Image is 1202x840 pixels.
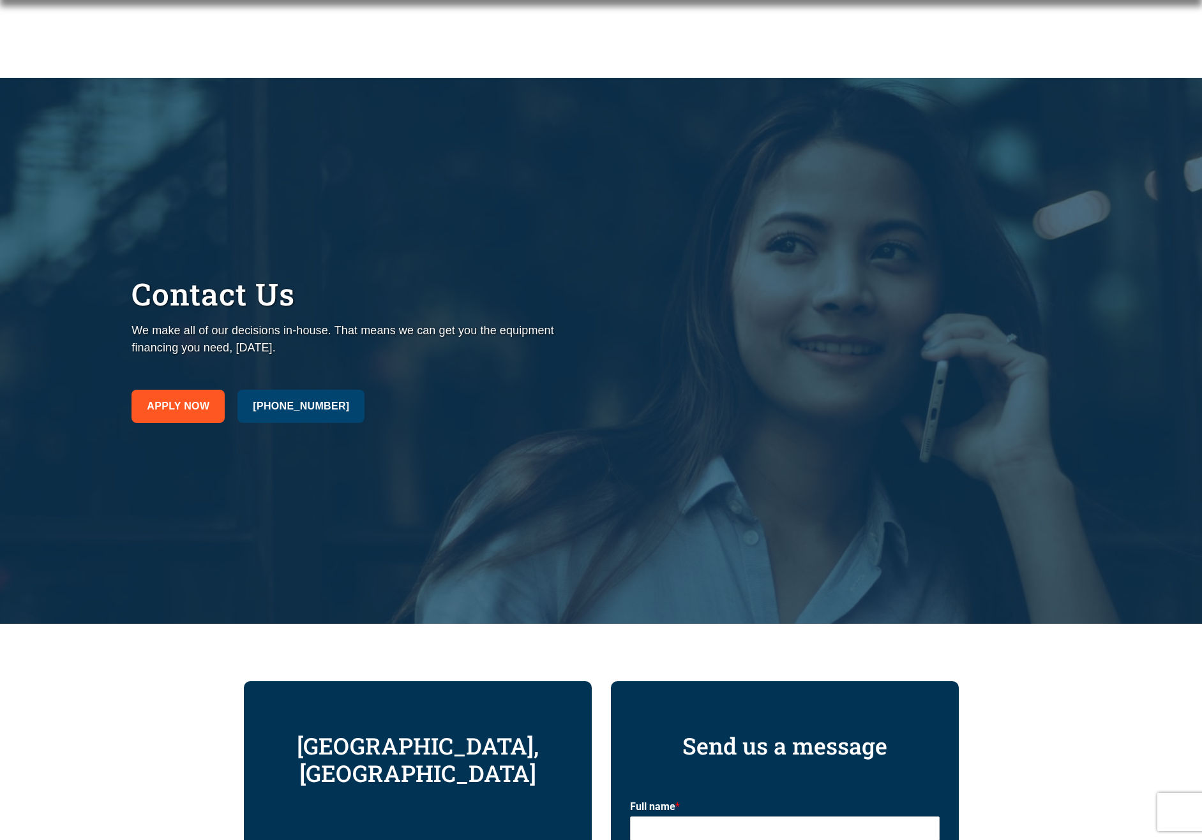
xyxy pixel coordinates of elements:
h3: [GEOGRAPHIC_DATA], [GEOGRAPHIC_DATA] [263,732,573,787]
h3: Send us a message [630,732,940,760]
a: Apply now [131,390,225,423]
p: We make all of our decisions in-house. That means we can get you the equipment financing you need... [131,322,594,357]
span: [PHONE_NUMBER] [253,397,349,415]
span: Apply now [147,397,209,415]
label: Full name [630,800,940,814]
h1: Contact Us [131,279,594,309]
a: [PHONE_NUMBER] [237,390,364,423]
